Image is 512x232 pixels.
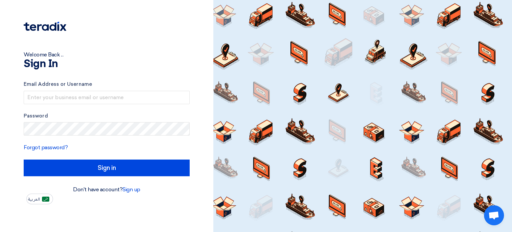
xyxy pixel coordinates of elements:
a: Open chat [484,205,504,225]
input: Sign in [24,160,190,176]
span: العربية [28,197,40,202]
div: Welcome Back ... [24,51,190,59]
a: Forgot password? [24,144,68,151]
img: Teradix logo [24,22,66,31]
label: Password [24,112,190,120]
img: ar-AR.png [42,197,49,202]
div: Don't have account? [24,186,190,194]
a: Sign up [122,186,140,193]
h1: Sign In [24,59,190,69]
label: Email Address or Username [24,80,190,88]
button: العربية [26,194,53,204]
input: Enter your business email or username [24,91,190,104]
